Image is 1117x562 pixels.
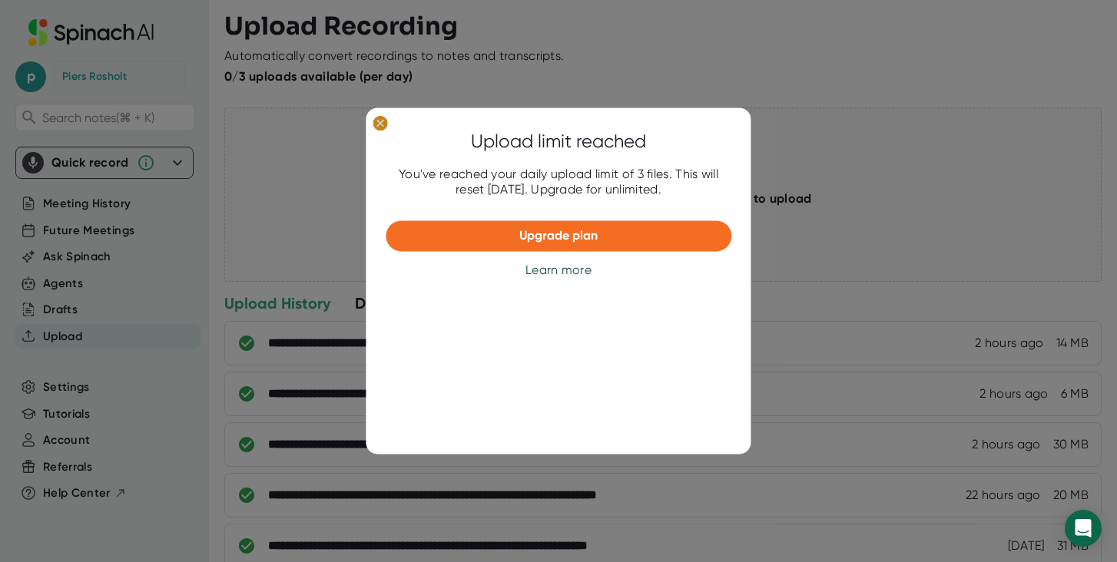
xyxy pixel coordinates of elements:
[471,127,646,155] div: Upload limit reached
[386,167,731,197] div: You've reached your daily upload limit of 3 files. This will reset [DATE]. Upgrade for unlimited.
[1065,510,1102,547] div: Open Intercom Messenger
[525,263,592,278] div: Learn more
[386,220,731,251] button: Upgrade plan
[519,228,598,243] span: Upgrade plan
